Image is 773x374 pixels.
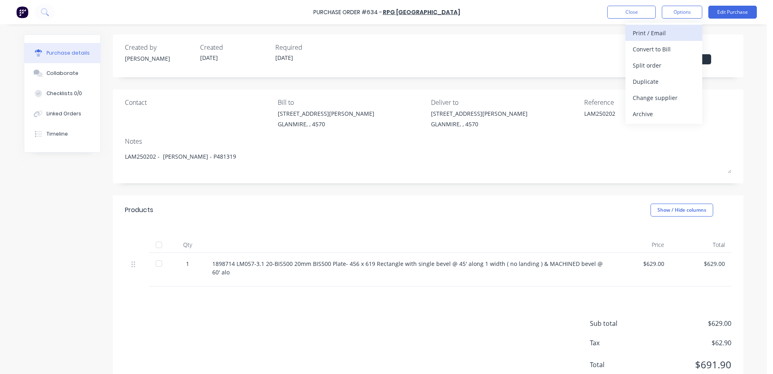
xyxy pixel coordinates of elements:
[651,319,731,328] span: $629.00
[590,338,651,348] span: Tax
[651,204,713,217] button: Show / Hide columns
[431,120,528,128] div: GLANMIRE, , 4570
[633,76,695,87] div: Duplicate
[607,6,656,19] button: Close
[671,237,731,253] div: Total
[651,338,731,348] span: $62.90
[169,237,206,253] div: Qty
[125,148,731,173] textarea: LAM250202 - [PERSON_NAME] - P481319
[584,98,731,107] div: Reference
[176,259,199,268] div: 1
[633,92,695,104] div: Change supplier
[677,259,725,268] div: $629.00
[278,98,425,107] div: Bill to
[24,63,100,83] button: Collaborate
[633,27,695,39] div: Print / Email
[590,319,651,328] span: Sub total
[24,43,100,63] button: Purchase details
[46,70,78,77] div: Collaborate
[651,357,731,372] span: $691.90
[125,205,153,215] div: Products
[633,59,695,71] div: Split order
[46,110,81,117] div: Linked Orders
[212,259,604,276] div: 1898714 LM057-3.1 20-BIS500 20mm BIS500 Plate- 456 x 619 Rectangle with single bevel @ 45' along ...
[125,136,731,146] div: Notes
[46,90,82,97] div: Checklists 0/0
[46,49,90,57] div: Purchase details
[431,98,578,107] div: Deliver to
[590,360,651,370] span: Total
[383,8,460,16] a: RPG [GEOGRAPHIC_DATA]
[431,109,528,118] div: [STREET_ADDRESS][PERSON_NAME]
[633,108,695,120] div: Archive
[617,259,664,268] div: $629.00
[125,42,194,52] div: Created by
[275,42,344,52] div: Required
[125,54,194,63] div: [PERSON_NAME]
[24,104,100,124] button: Linked Orders
[610,237,671,253] div: Price
[278,109,374,118] div: [STREET_ADDRESS][PERSON_NAME]
[313,8,382,17] div: Purchase Order #634 -
[24,124,100,144] button: Timeline
[633,43,695,55] div: Convert to Bill
[584,109,685,127] textarea: LAM250202
[200,42,269,52] div: Created
[46,130,68,138] div: Timeline
[278,120,374,128] div: GLANMIRE, , 4570
[125,98,272,107] div: Contact
[24,83,100,104] button: Checklists 0/0
[662,6,702,19] button: Options
[708,6,757,19] button: Edit Purchase
[16,6,28,18] img: Factory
